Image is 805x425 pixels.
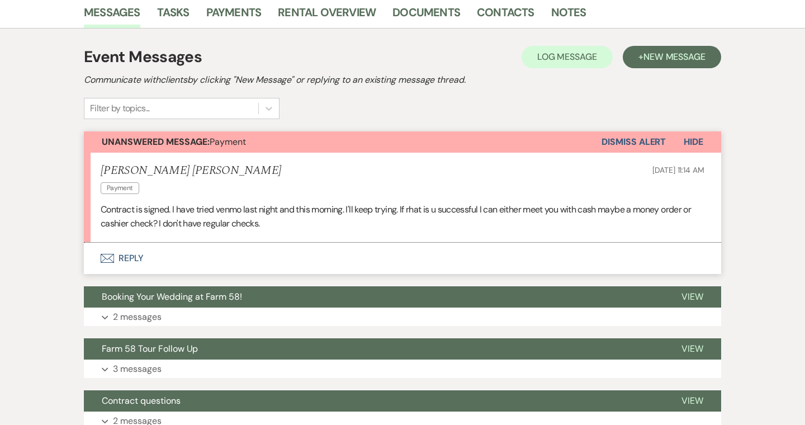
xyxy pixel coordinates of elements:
[681,291,703,303] span: View
[101,182,139,194] span: Payment
[102,291,242,303] span: Booking Your Wedding at Farm 58!
[664,390,721,412] button: View
[102,136,246,148] span: Payment
[392,3,460,28] a: Documents
[681,343,703,355] span: View
[102,136,210,148] strong: Unanswered Message:
[113,362,162,376] p: 3 messages
[551,3,586,28] a: Notes
[157,3,190,28] a: Tasks
[102,343,198,355] span: Farm 58 Tour Follow Up
[84,286,664,308] button: Booking Your Wedding at Farm 58!
[84,73,721,87] h2: Communicate with clients by clicking "New Message" or replying to an existing message thread.
[623,46,721,68] button: +New Message
[101,164,281,178] h5: [PERSON_NAME] [PERSON_NAME]
[664,286,721,308] button: View
[113,310,162,324] p: 2 messages
[84,308,721,327] button: 2 messages
[84,390,664,412] button: Contract questions
[643,51,705,63] span: New Message
[537,51,597,63] span: Log Message
[684,136,703,148] span: Hide
[84,243,721,274] button: Reply
[602,131,666,153] button: Dismiss Alert
[90,102,150,115] div: Filter by topics...
[84,45,202,69] h1: Event Messages
[102,395,181,407] span: Contract questions
[681,395,703,407] span: View
[206,3,262,28] a: Payments
[84,131,602,153] button: Unanswered Message:Payment
[278,3,376,28] a: Rental Overview
[664,338,721,360] button: View
[84,360,721,379] button: 3 messages
[522,46,613,68] button: Log Message
[666,131,721,153] button: Hide
[477,3,534,28] a: Contacts
[101,202,704,231] p: Contract is signed. I have tried venmo last night and this morning. I'll keep trying. If rhat is ...
[84,3,140,28] a: Messages
[652,165,704,175] span: [DATE] 11:14 AM
[84,338,664,360] button: Farm 58 Tour Follow Up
